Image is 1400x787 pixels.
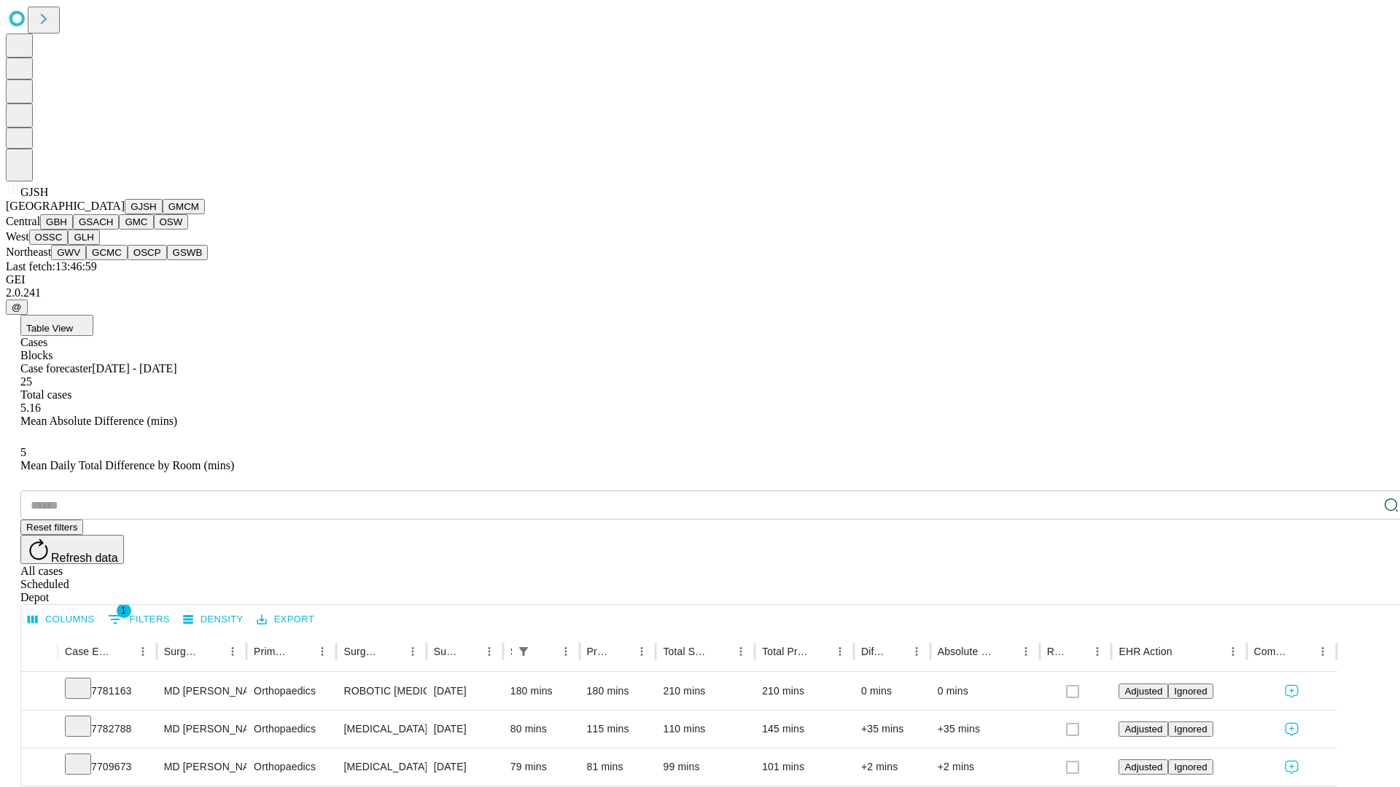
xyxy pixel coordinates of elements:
button: Menu [1223,641,1243,662]
button: Adjusted [1119,759,1168,775]
button: GSWB [167,245,209,260]
span: Table View [26,323,73,334]
div: [MEDICAL_DATA] [MEDICAL_DATA] [343,710,419,748]
div: [DATE] [434,710,496,748]
button: Sort [292,641,312,662]
button: GMC [119,214,153,230]
div: [DATE] [434,748,496,786]
div: 115 mins [587,710,649,748]
button: OSCP [128,245,167,260]
button: Sort [809,641,830,662]
button: Refresh data [20,535,124,564]
button: Menu [133,641,153,662]
button: Table View [20,315,93,336]
button: GBH [40,214,73,230]
div: 7709673 [65,748,149,786]
span: GJSH [20,186,48,198]
div: +35 mins [938,710,1032,748]
span: Ignored [1174,761,1207,772]
div: 180 mins [587,673,649,710]
button: Adjusted [1119,721,1168,737]
button: Menu [731,641,751,662]
div: 210 mins [663,673,747,710]
div: Orthopaedics [254,673,329,710]
button: Sort [382,641,402,662]
button: Show filters [104,608,174,631]
button: GLH [68,230,99,245]
div: +35 mins [861,710,923,748]
div: +2 mins [861,748,923,786]
button: Ignored [1168,684,1213,699]
button: Sort [1174,641,1194,662]
span: Adjusted [1124,686,1162,697]
button: GSACH [73,214,119,230]
div: Case Epic Id [65,646,111,657]
button: Menu [222,641,243,662]
span: Mean Absolute Difference (mins) [20,415,177,427]
button: @ [6,299,28,315]
div: 7782788 [65,710,149,748]
button: Expand [28,755,50,780]
div: Surgeon Name [164,646,201,657]
span: @ [12,302,22,313]
div: Surgery Name [343,646,380,657]
span: Adjusted [1124,724,1162,735]
span: Refresh data [51,552,118,564]
button: Sort [995,641,1016,662]
div: MD [PERSON_NAME] [PERSON_NAME] Md [164,748,239,786]
div: Surgery Date [434,646,457,657]
span: Adjusted [1124,761,1162,772]
button: Sort [535,641,556,662]
span: [GEOGRAPHIC_DATA] [6,200,125,212]
div: 110 mins [663,710,747,748]
div: Scheduled In Room Duration [510,646,512,657]
div: Total Scheduled Duration [663,646,709,657]
span: Central [6,215,40,227]
div: 210 mins [762,673,847,710]
span: [DATE] - [DATE] [92,362,176,375]
button: Select columns [24,608,98,631]
button: Menu [312,641,332,662]
button: Menu [1087,641,1108,662]
div: 0 mins [938,673,1032,710]
button: Sort [112,641,133,662]
div: 101 mins [762,748,847,786]
div: Orthopaedics [254,748,329,786]
span: Reset filters [26,522,77,533]
span: 5 [20,446,26,458]
div: Absolute Difference [938,646,994,657]
button: Sort [886,641,906,662]
div: 2.0.241 [6,286,1394,299]
div: [MEDICAL_DATA] WITH [MEDICAL_DATA] REPAIR [343,748,419,786]
button: Sort [710,641,731,662]
button: Show filters [513,641,534,662]
span: Mean Daily Total Difference by Room (mins) [20,459,234,471]
button: Menu [402,641,423,662]
div: 180 mins [510,673,572,710]
div: 79 mins [510,748,572,786]
button: Expand [28,717,50,743]
div: 81 mins [587,748,649,786]
div: Comments [1254,646,1291,657]
span: Total cases [20,388,71,401]
div: Orthopaedics [254,710,329,748]
div: MD [PERSON_NAME] [PERSON_NAME] Md [164,710,239,748]
span: 25 [20,375,32,388]
button: Sort [1067,641,1087,662]
button: Menu [906,641,927,662]
span: Case forecaster [20,362,92,375]
button: Sort [459,641,479,662]
button: Adjusted [1119,684,1168,699]
div: Difference [861,646,884,657]
span: Ignored [1174,686,1207,697]
div: [DATE] [434,673,496,710]
button: GCMC [86,245,128,260]
div: 145 mins [762,710,847,748]
div: Total Predicted Duration [762,646,808,657]
button: Menu [631,641,652,662]
button: Menu [1312,641,1333,662]
button: Density [179,608,247,631]
button: Export [253,608,318,631]
div: Predicted In Room Duration [587,646,610,657]
button: Sort [202,641,222,662]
